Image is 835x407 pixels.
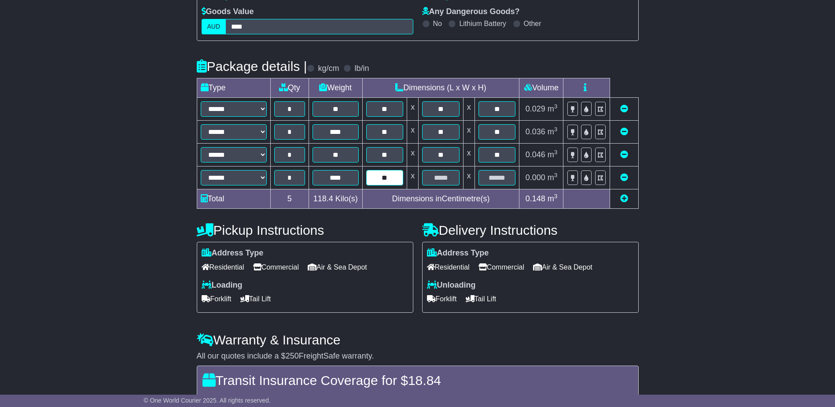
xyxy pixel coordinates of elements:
[620,150,628,159] a: Remove this item
[554,172,558,178] sup: 3
[524,19,541,28] label: Other
[554,126,558,133] sup: 3
[270,189,309,209] td: 5
[526,173,545,182] span: 0.000
[526,104,545,113] span: 0.029
[143,397,271,404] span: © One World Courier 2025. All rights reserved.
[548,150,558,159] span: m
[463,121,475,144] td: x
[478,260,524,274] span: Commercial
[533,260,592,274] span: Air & Sea Depot
[548,104,558,113] span: m
[620,194,628,203] a: Add new item
[407,121,419,144] td: x
[408,373,441,388] span: 18.84
[427,292,457,306] span: Forklift
[422,7,520,17] label: Any Dangerous Goods?
[197,59,307,74] h4: Package details |
[197,189,270,209] td: Total
[620,104,628,113] a: Remove this item
[362,78,519,98] td: Dimensions (L x W x H)
[240,292,271,306] span: Tail Lift
[202,281,243,290] label: Loading
[519,78,563,98] td: Volume
[362,189,519,209] td: Dimensions in Centimetre(s)
[407,166,419,189] td: x
[427,260,470,274] span: Residential
[548,127,558,136] span: m
[270,78,309,98] td: Qty
[463,166,475,189] td: x
[309,78,362,98] td: Weight
[427,281,476,290] label: Unloading
[354,64,369,74] label: lb/in
[548,173,558,182] span: m
[422,223,639,237] h4: Delivery Instructions
[197,223,413,237] h4: Pickup Instructions
[202,260,244,274] span: Residential
[526,150,545,159] span: 0.046
[554,103,558,110] sup: 3
[463,144,475,166] td: x
[463,98,475,121] td: x
[407,98,419,121] td: x
[197,333,639,347] h4: Warranty & Insurance
[459,19,506,28] label: Lithium Battery
[202,19,226,34] label: AUD
[620,173,628,182] a: Remove this item
[202,7,254,17] label: Goods Value
[526,127,545,136] span: 0.036
[202,292,232,306] span: Forklift
[286,351,299,360] span: 250
[318,64,339,74] label: kg/cm
[427,248,489,258] label: Address Type
[466,292,497,306] span: Tail Lift
[308,260,367,274] span: Air & Sea Depot
[197,78,270,98] td: Type
[202,373,633,388] h4: Transit Insurance Coverage for $
[407,144,419,166] td: x
[197,351,639,361] div: All our quotes include a $ FreightSafe warranty.
[548,194,558,203] span: m
[309,189,362,209] td: Kilo(s)
[526,194,545,203] span: 0.148
[433,19,442,28] label: No
[253,260,299,274] span: Commercial
[620,127,628,136] a: Remove this item
[313,194,333,203] span: 118.4
[554,193,558,200] sup: 3
[554,149,558,155] sup: 3
[202,248,264,258] label: Address Type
